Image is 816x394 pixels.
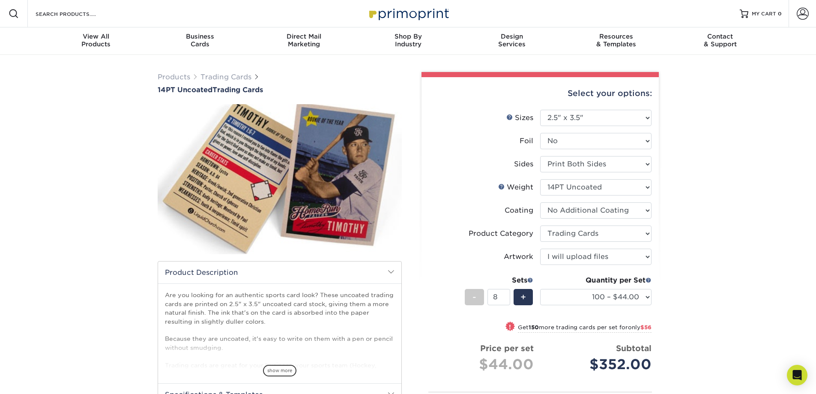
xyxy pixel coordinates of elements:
[263,365,296,376] span: show more
[44,27,148,55] a: View AllProducts
[365,4,451,23] img: Primoprint
[509,322,511,331] span: !
[564,27,668,55] a: Resources& Templates
[252,27,356,55] a: Direct MailMarketing
[540,275,652,286] div: Quantity per Set
[428,77,652,110] div: Select your options:
[460,27,564,55] a: DesignServices
[518,324,652,333] small: Get more trading cards per set for
[628,324,652,331] span: only
[158,86,212,94] span: 14PT Uncoated
[460,33,564,40] span: Design
[165,291,395,387] p: Are you looking for an authentic sports card look? These uncoated trading cards are printed on 2....
[506,113,533,123] div: Sizes
[158,262,401,283] h2: Product Description
[356,27,460,55] a: Shop ByIndustry
[529,324,539,331] strong: 150
[498,182,533,192] div: Weight
[158,73,190,81] a: Products
[787,365,807,385] div: Open Intercom Messenger
[480,343,534,353] strong: Price per set
[547,354,652,375] div: $352.00
[44,33,148,48] div: Products
[514,159,533,169] div: Sides
[252,33,356,40] span: Direct Mail
[148,33,252,48] div: Cards
[356,33,460,40] span: Shop By
[668,33,772,48] div: & Support
[668,33,772,40] span: Contact
[460,33,564,48] div: Services
[44,33,148,40] span: View All
[778,11,782,17] span: 0
[640,324,652,331] span: $56
[465,275,533,286] div: Sets
[752,10,776,18] span: MY CART
[200,73,251,81] a: Trading Cards
[504,252,533,262] div: Artwork
[158,86,402,94] h1: Trading Cards
[435,354,534,375] div: $44.00
[252,33,356,48] div: Marketing
[564,33,668,40] span: Resources
[564,33,668,48] div: & Templates
[472,291,476,304] span: -
[505,205,533,216] div: Coating
[148,27,252,55] a: BusinessCards
[148,33,252,40] span: Business
[616,343,652,353] strong: Subtotal
[35,9,118,19] input: SEARCH PRODUCTS.....
[520,291,526,304] span: +
[668,27,772,55] a: Contact& Support
[469,229,533,239] div: Product Category
[158,95,402,264] img: 14PT Uncoated 01
[520,136,533,146] div: Foil
[356,33,460,48] div: Industry
[158,86,402,94] a: 14PT UncoatedTrading Cards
